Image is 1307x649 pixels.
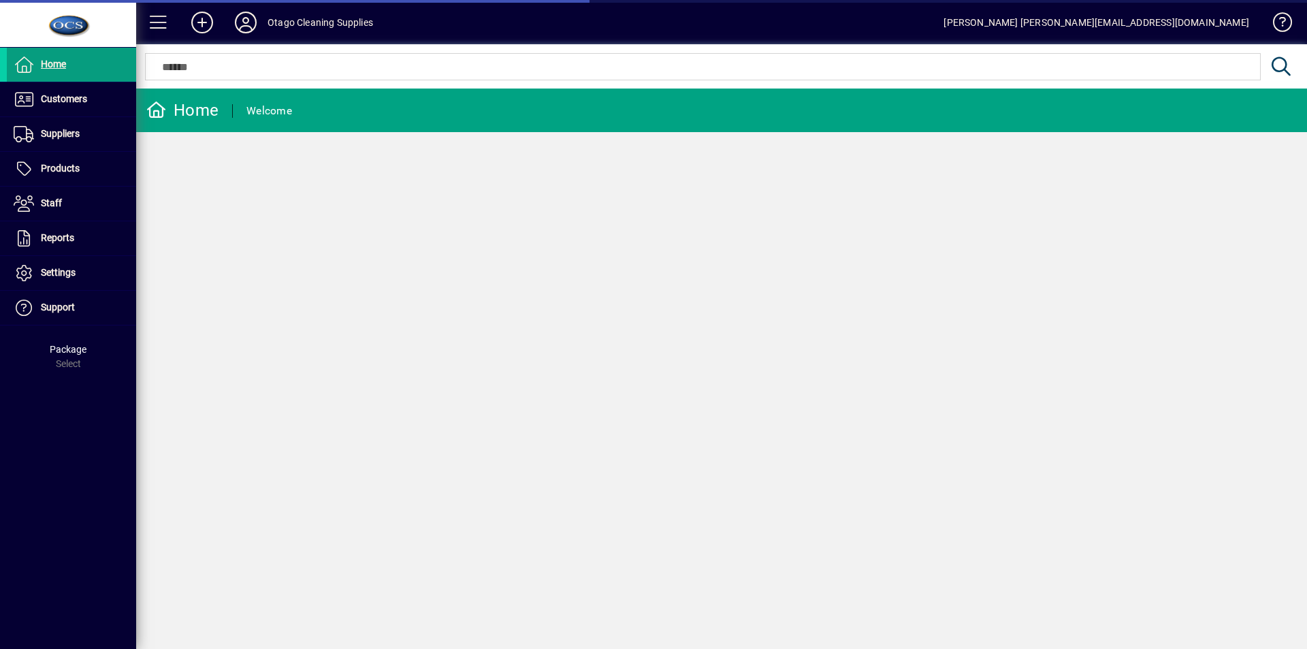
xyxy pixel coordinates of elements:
span: Package [50,344,86,355]
a: Knowledge Base [1263,3,1290,47]
button: Add [180,10,224,35]
a: Support [7,291,136,325]
a: Suppliers [7,117,136,151]
div: Otago Cleaning Supplies [268,12,373,33]
span: Suppliers [41,128,80,139]
div: Home [146,99,219,121]
span: Support [41,302,75,313]
span: Customers [41,93,87,104]
a: Settings [7,256,136,290]
a: Staff [7,187,136,221]
a: Customers [7,82,136,116]
div: Welcome [246,100,292,122]
div: [PERSON_NAME] [PERSON_NAME][EMAIL_ADDRESS][DOMAIN_NAME] [943,12,1249,33]
span: Home [41,59,66,69]
span: Reports [41,232,74,243]
span: Settings [41,267,76,278]
span: Staff [41,197,62,208]
button: Profile [224,10,268,35]
a: Reports [7,221,136,255]
a: Products [7,152,136,186]
span: Products [41,163,80,174]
